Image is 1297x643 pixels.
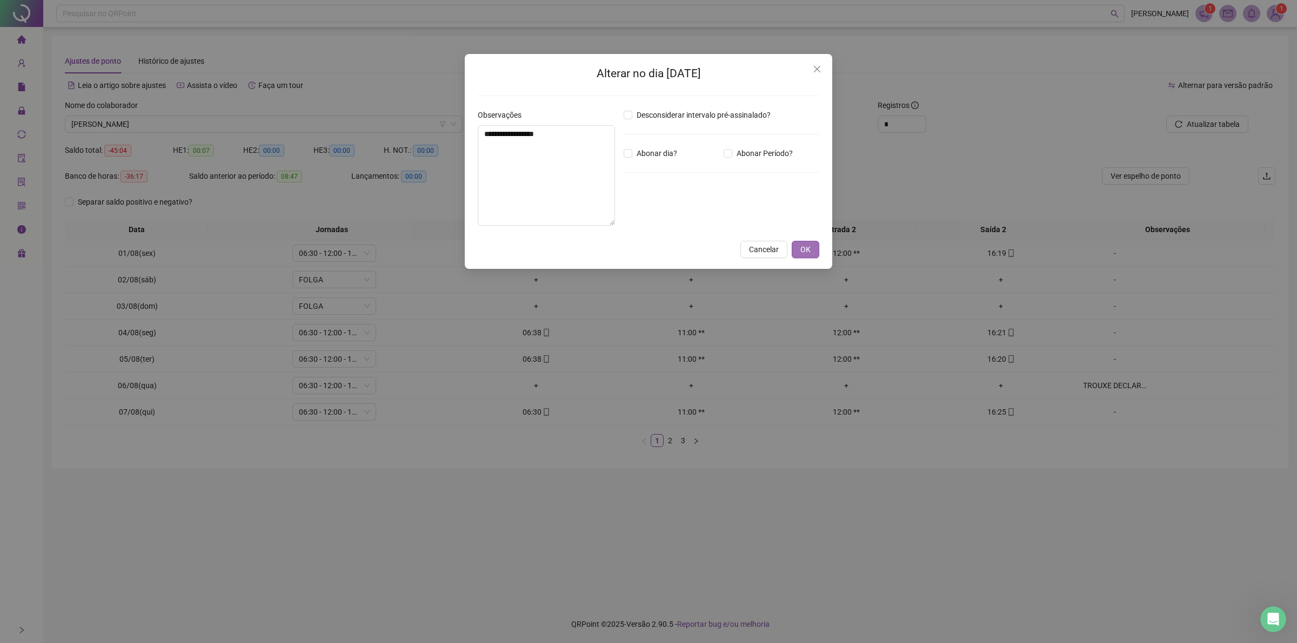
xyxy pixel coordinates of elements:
span: Desconsiderar intervalo pré-assinalado? [632,109,775,121]
button: OK [792,241,819,258]
iframe: Intercom live chat [1260,606,1286,632]
span: Abonar Período? [732,147,797,159]
label: Observações [478,109,529,121]
button: Close [808,60,826,78]
h2: Alterar no dia [DATE] [478,65,819,83]
span: OK [800,243,811,255]
button: Cancelar [740,241,787,258]
span: close [813,65,821,73]
span: Cancelar [749,243,779,255]
span: Abonar dia? [632,147,681,159]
